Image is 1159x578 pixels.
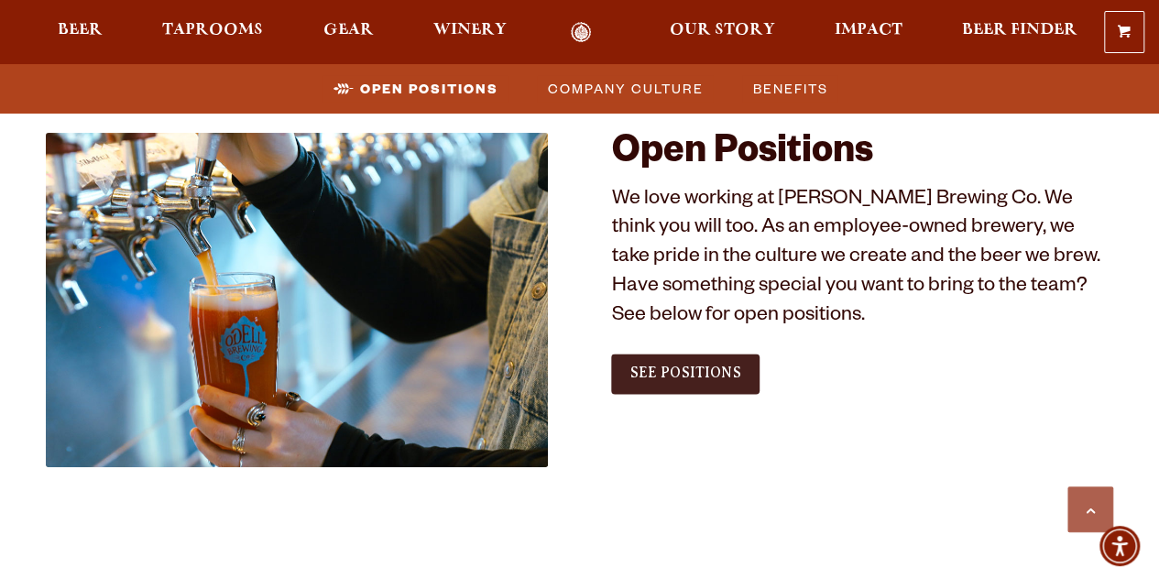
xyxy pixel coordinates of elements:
[823,22,914,43] a: Impact
[46,133,548,467] img: Jobs_1
[611,133,1113,177] h2: Open Positions
[835,23,902,38] span: Impact
[547,22,616,43] a: Odell Home
[58,23,103,38] span: Beer
[150,22,275,43] a: Taprooms
[742,75,837,102] a: Benefits
[611,354,759,394] a: See Positions
[162,23,263,38] span: Taprooms
[611,187,1113,333] p: We love working at [PERSON_NAME] Brewing Co. We think you will too. As an employee-owned brewery,...
[658,22,787,43] a: Our Story
[753,75,828,102] span: Benefits
[950,22,1089,43] a: Beer Finder
[46,22,115,43] a: Beer
[670,23,775,38] span: Our Story
[1067,486,1113,532] a: Scroll to top
[360,75,498,102] span: Open Positions
[323,23,374,38] span: Gear
[962,23,1077,38] span: Beer Finder
[312,22,386,43] a: Gear
[537,75,713,102] a: Company Culture
[433,23,507,38] span: Winery
[421,22,519,43] a: Winery
[629,365,740,381] span: See Positions
[548,75,704,102] span: Company Culture
[1099,526,1140,566] div: Accessibility Menu
[323,75,508,102] a: Open Positions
